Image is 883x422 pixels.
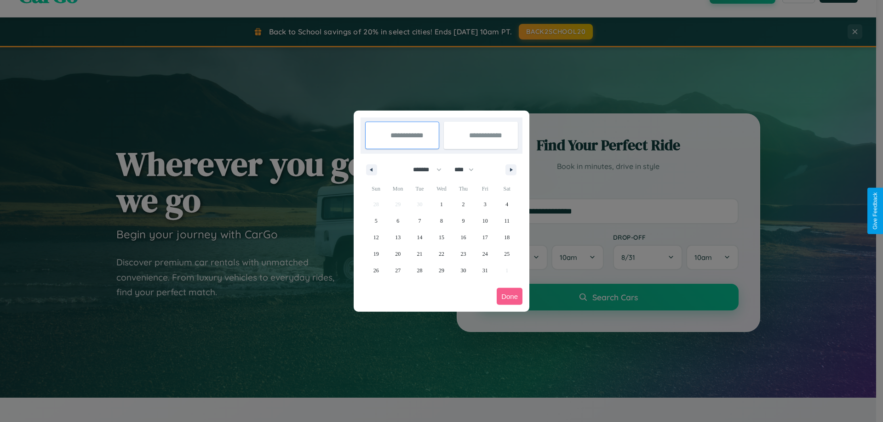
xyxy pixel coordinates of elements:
span: 20 [395,246,401,262]
span: 30 [460,262,466,279]
button: 21 [409,246,430,262]
span: 5 [375,213,378,229]
button: 29 [430,262,452,279]
button: 7 [409,213,430,229]
span: Sat [496,181,518,196]
span: 11 [504,213,510,229]
button: 23 [453,246,474,262]
span: Thu [453,181,474,196]
span: 18 [504,229,510,246]
button: 5 [365,213,387,229]
span: 12 [373,229,379,246]
span: 28 [417,262,423,279]
button: 8 [430,213,452,229]
button: 17 [474,229,496,246]
button: 20 [387,246,408,262]
span: 10 [482,213,488,229]
span: 21 [417,246,423,262]
span: 9 [462,213,464,229]
span: Tue [409,181,430,196]
span: 2 [462,196,464,213]
div: Give Feedback [872,192,878,230]
button: 27 [387,262,408,279]
button: 3 [474,196,496,213]
button: 12 [365,229,387,246]
span: 4 [505,196,508,213]
button: 22 [430,246,452,262]
span: 24 [482,246,488,262]
button: 24 [474,246,496,262]
button: 4 [496,196,518,213]
span: 13 [395,229,401,246]
span: 16 [460,229,466,246]
button: 28 [409,262,430,279]
button: 13 [387,229,408,246]
button: 30 [453,262,474,279]
span: 27 [395,262,401,279]
span: 17 [482,229,488,246]
span: 8 [440,213,443,229]
button: 14 [409,229,430,246]
button: 10 [474,213,496,229]
button: Done [497,288,522,305]
button: 9 [453,213,474,229]
span: 1 [440,196,443,213]
span: 29 [439,262,444,279]
button: 11 [496,213,518,229]
span: 26 [373,262,379,279]
button: 16 [453,229,474,246]
button: 1 [430,196,452,213]
span: 3 [484,196,487,213]
button: 15 [430,229,452,246]
span: Fri [474,181,496,196]
button: 19 [365,246,387,262]
button: 18 [496,229,518,246]
button: 31 [474,262,496,279]
span: 31 [482,262,488,279]
span: 14 [417,229,423,246]
span: 7 [419,213,421,229]
button: 26 [365,262,387,279]
span: Mon [387,181,408,196]
span: 22 [439,246,444,262]
span: Wed [430,181,452,196]
button: 25 [496,246,518,262]
span: 25 [504,246,510,262]
span: 23 [460,246,466,262]
span: Sun [365,181,387,196]
button: 2 [453,196,474,213]
span: 15 [439,229,444,246]
span: 19 [373,246,379,262]
span: 6 [396,213,399,229]
button: 6 [387,213,408,229]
